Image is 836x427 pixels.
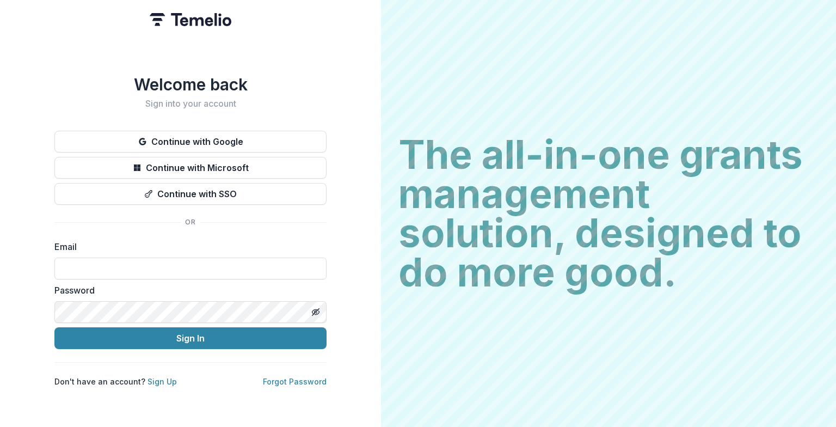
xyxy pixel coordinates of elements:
button: Sign In [54,327,327,349]
h1: Welcome back [54,75,327,94]
a: Sign Up [147,377,177,386]
a: Forgot Password [263,377,327,386]
button: Continue with SSO [54,183,327,205]
button: Continue with Microsoft [54,157,327,179]
h2: Sign into your account [54,99,327,109]
img: Temelio [150,13,231,26]
label: Password [54,284,320,297]
button: Toggle password visibility [307,303,324,321]
p: Don't have an account? [54,376,177,387]
label: Email [54,240,320,253]
button: Continue with Google [54,131,327,152]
